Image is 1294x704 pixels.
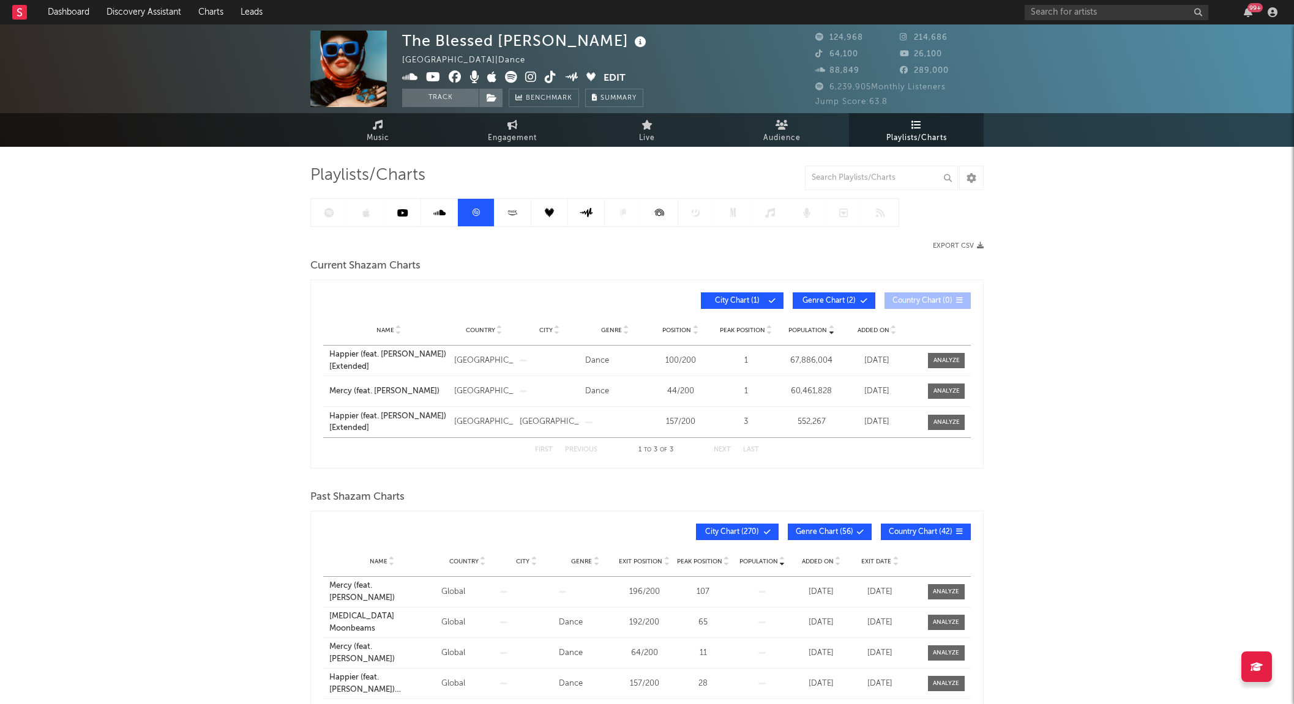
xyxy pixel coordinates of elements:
span: Added On [858,327,889,334]
div: 196 / 200 [618,586,670,598]
div: [DATE] [847,385,907,398]
button: Genre Chart(2) [793,292,875,309]
button: Export CSV [933,242,984,250]
div: Global [441,647,494,659]
div: 552,267 [782,416,841,428]
span: Country [466,327,495,334]
button: Edit [604,71,626,86]
span: 289,000 [900,67,949,75]
span: Genre [601,327,622,334]
span: Summary [600,95,637,102]
span: City [539,327,553,334]
div: Happier (feat. [PERSON_NAME]) [Extended] [329,349,448,372]
button: Country Chart(42) [881,524,971,540]
span: Genre Chart ( 2 ) [801,297,857,305]
input: Search for artists [1025,5,1208,20]
div: [DATE] [854,586,907,598]
a: Live [580,113,714,147]
a: Engagement [445,113,580,147]
span: Peak Position [677,558,722,565]
span: 64,100 [815,50,858,58]
div: 3 [716,416,776,428]
div: [DATE] [854,617,907,629]
span: Position [662,327,691,334]
a: Playlists/Charts [849,113,984,147]
span: Country Chart ( 0 ) [892,297,952,305]
span: Added On [802,558,834,565]
button: Genre Chart(56) [788,524,872,540]
a: Benchmark [509,89,579,107]
a: Mercy (feat. [PERSON_NAME]) [329,641,435,665]
span: Benchmark [526,91,572,106]
span: 124,968 [815,34,863,42]
button: Track [402,89,479,107]
div: 1 [716,355,776,367]
div: [DATE] [847,355,907,367]
a: Mercy (feat. [PERSON_NAME]) [329,580,435,604]
span: Peak Position [720,327,765,334]
span: City Chart ( 270 ) [704,528,760,536]
span: 6,239,905 Monthly Listeners [815,83,946,91]
div: 44 / 200 [651,385,710,398]
span: 88,849 [815,67,859,75]
div: 1 [716,385,776,398]
a: [MEDICAL_DATA] Moonbeams [329,610,435,634]
div: [GEOGRAPHIC_DATA] [454,385,514,398]
span: Genre [571,558,592,565]
div: 99 + [1247,3,1263,12]
div: 64 / 200 [618,647,670,659]
span: Population [739,558,778,565]
span: City [516,558,529,565]
div: Dance [559,617,611,629]
div: Global [441,617,494,629]
div: Global [441,678,494,690]
button: Last [743,446,759,453]
span: Current Shazam Charts [310,259,421,273]
span: Jump Score: 63.8 [815,98,888,106]
button: Summary [585,89,643,107]
a: Audience [714,113,849,147]
div: 1 3 3 [622,443,689,458]
div: 67,886,004 [782,355,841,367]
button: First [535,446,553,453]
span: Country [449,558,479,565]
div: [DATE] [795,617,847,629]
a: Mercy (feat. [PERSON_NAME]) [329,385,448,398]
a: Happier (feat. [PERSON_NAME]) [Extended] [329,672,435,695]
div: [DATE] [847,416,907,428]
span: 26,100 [900,50,942,58]
span: to [644,447,651,453]
span: Exit Position [619,558,662,565]
span: Name [370,558,387,565]
button: City Chart(1) [701,292,784,309]
a: Happier (feat. [PERSON_NAME]) [Extended] [329,410,448,434]
a: Music [310,113,445,147]
button: 99+ [1244,7,1252,17]
div: 100 / 200 [651,355,710,367]
div: [GEOGRAPHIC_DATA] [454,355,514,367]
button: Next [714,446,731,453]
div: [DATE] [795,586,847,598]
div: [DATE] [854,647,907,659]
span: Genre Chart ( 56 ) [796,528,853,536]
div: 157 / 200 [651,416,710,428]
div: 11 [677,647,730,659]
span: Audience [763,131,801,146]
div: 107 [677,586,730,598]
div: [DATE] [854,678,907,690]
div: [DATE] [795,647,847,659]
span: 214,686 [900,34,948,42]
button: City Chart(270) [696,524,779,540]
div: 65 [677,617,730,629]
span: Live [639,131,655,146]
span: Playlists/Charts [310,168,425,183]
span: Past Shazam Charts [310,490,405,505]
div: Dance [559,647,611,659]
div: [DATE] [795,678,847,690]
button: Country Chart(0) [884,292,971,309]
div: 28 [677,678,730,690]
